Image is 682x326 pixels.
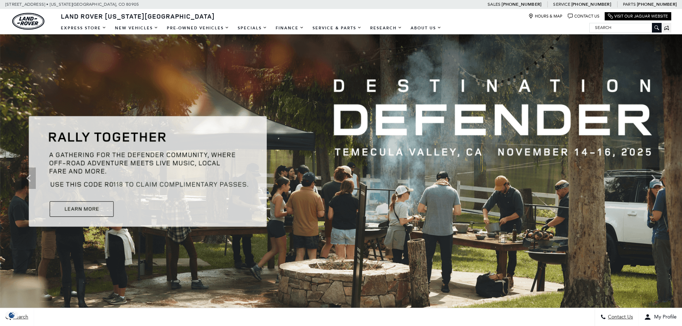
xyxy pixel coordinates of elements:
[406,22,446,34] a: About Us
[646,167,661,189] div: Next
[57,22,446,34] nav: Main Navigation
[57,22,111,34] a: EXPRESS STORE
[12,13,44,30] a: land-rover
[553,2,570,7] span: Service
[528,14,562,19] a: Hours & Map
[623,2,636,7] span: Parts
[366,22,406,34] a: Research
[606,314,633,320] span: Contact Us
[111,22,163,34] a: New Vehicles
[637,1,677,7] a: [PHONE_NUMBER]
[4,311,20,319] section: Click to Open Cookie Consent Modal
[651,314,677,320] span: My Profile
[163,22,233,34] a: Pre-Owned Vehicles
[12,13,44,30] img: Land Rover
[568,14,599,19] a: Contact Us
[639,308,682,326] button: Open user profile menu
[502,1,541,7] a: [PHONE_NUMBER]
[233,22,271,34] a: Specials
[61,12,215,20] span: Land Rover [US_STATE][GEOGRAPHIC_DATA]
[5,2,139,7] a: [STREET_ADDRESS] • [US_STATE][GEOGRAPHIC_DATA], CO 80905
[4,311,20,319] img: Opt-Out Icon
[271,22,308,34] a: Finance
[590,23,661,32] input: Search
[608,14,668,19] a: Visit Our Jaguar Website
[488,2,500,7] span: Sales
[57,12,219,20] a: Land Rover [US_STATE][GEOGRAPHIC_DATA]
[21,167,36,189] div: Previous
[571,1,611,7] a: [PHONE_NUMBER]
[308,22,366,34] a: Service & Parts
